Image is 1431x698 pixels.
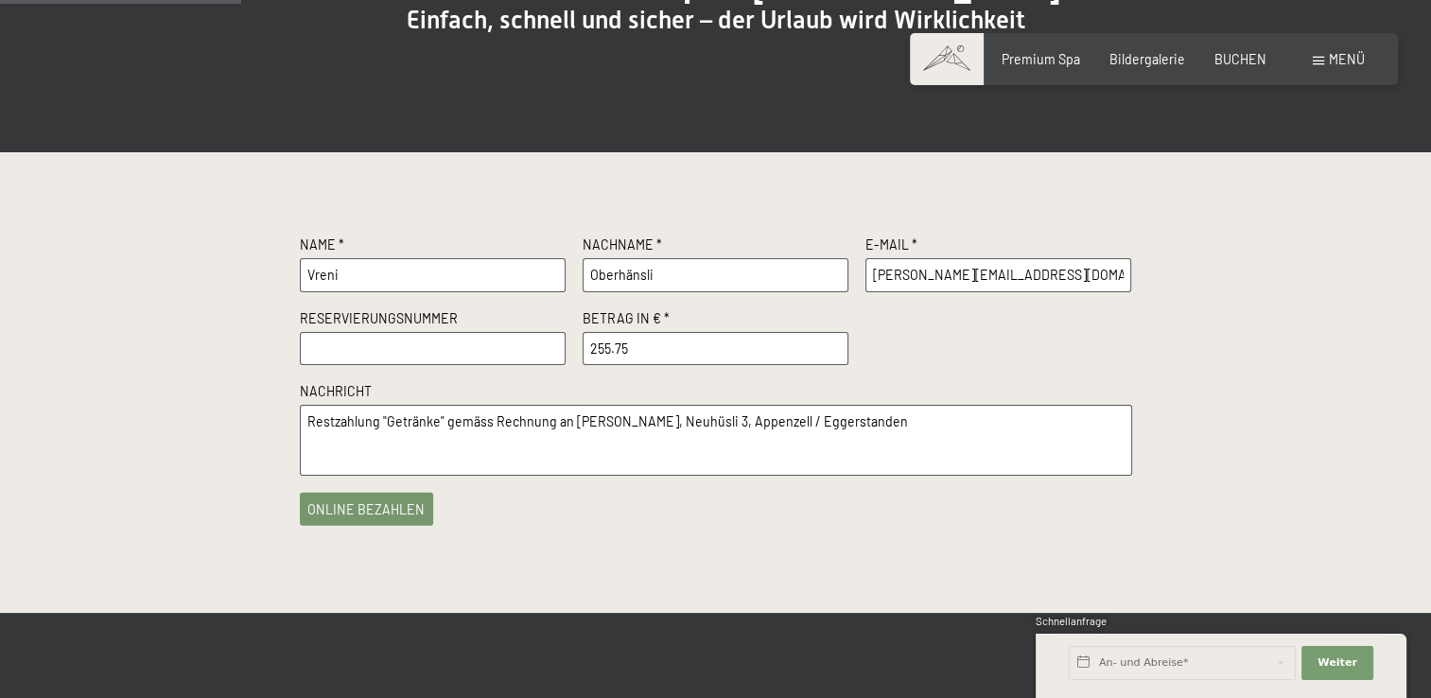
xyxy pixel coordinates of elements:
[583,236,849,258] label: Nachname *
[583,309,849,332] label: Betrag in € *
[407,6,1025,34] span: Einfach, schnell und sicher – der Urlaub wird Wirklichkeit
[1318,655,1357,671] span: Weiter
[300,309,567,332] label: Reservierungsnummer
[1109,51,1185,67] a: Bildergalerie
[300,236,567,258] label: Name *
[1036,615,1107,627] span: Schnellanfrage
[865,236,1132,258] label: E-Mail *
[1329,51,1365,67] span: Menü
[1214,51,1266,67] a: BUCHEN
[1301,646,1373,680] button: Weiter
[1002,51,1080,67] a: Premium Spa
[300,382,1132,405] label: Nachricht
[300,493,434,526] button: online bezahlen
